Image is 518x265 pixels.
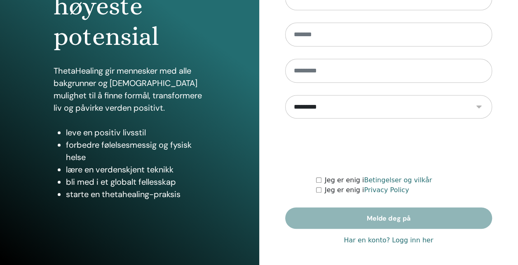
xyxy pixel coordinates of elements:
[66,176,206,188] li: bli med i et globalt fellesskap
[344,235,433,245] a: Har en konto? Logg inn her
[54,65,206,114] p: ThetaHealing gir mennesker med alle bakgrunner og [DEMOGRAPHIC_DATA] mulighet til å finne formål,...
[325,185,409,195] label: Jeg er enig i
[66,188,206,200] li: starte en thetahealing-praksis
[66,126,206,139] li: leve en positiv livsstil
[66,163,206,176] li: lære en verdenskjent teknikk
[364,186,409,194] a: Privacy Policy
[326,131,451,163] iframe: reCAPTCHA
[66,139,206,163] li: forbedre følelsesmessig og fysisk helse
[325,175,432,185] label: Jeg er enig i
[364,176,432,184] a: Betingelser og vilkår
